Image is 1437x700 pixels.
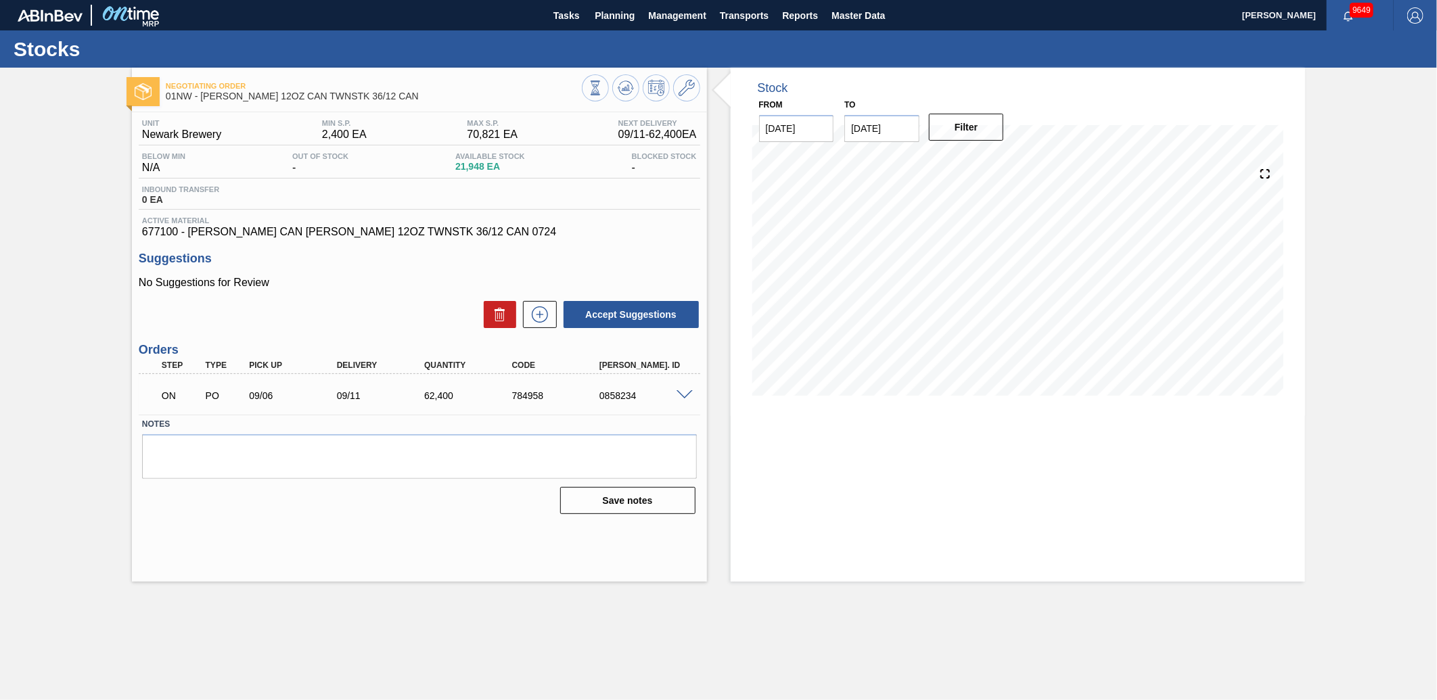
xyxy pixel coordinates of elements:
div: Purchase order [202,390,248,401]
label: From [759,100,783,110]
label: to [844,100,855,110]
div: Quantity [421,360,520,370]
div: - [629,152,700,174]
img: Ícone [135,83,152,100]
div: Delivery [334,360,432,370]
button: Update Chart [612,74,639,101]
span: 2,400 EA [322,129,367,141]
span: 9649 [1350,3,1373,18]
div: Step [158,360,204,370]
div: N/A [139,152,189,174]
span: MIN S.P. [322,119,367,127]
span: Out Of Stock [292,152,348,160]
p: ON [162,390,201,401]
span: Management [648,7,706,24]
span: 21,948 EA [455,162,525,172]
input: mm/dd/yyyy [844,115,919,142]
input: mm/dd/yyyy [759,115,834,142]
span: Negotiating Order [166,82,582,90]
div: 62,400 [421,390,520,401]
div: Type [202,360,248,370]
div: Accept Suggestions [557,300,700,329]
img: TNhmsLtSVTkK8tSr43FrP2fwEKptu5GPRR3wAAAABJRU5ErkJggg== [18,9,83,22]
button: Filter [929,114,1004,141]
span: Newark Brewery [142,129,221,141]
span: Unit [142,119,221,127]
span: 677100 - [PERSON_NAME] CAN [PERSON_NAME] 12OZ TWNSTK 36/12 CAN 0724 [142,226,697,238]
span: 70,821 EA [467,129,518,141]
button: Accept Suggestions [564,301,699,328]
div: 09/11/2025 [334,390,432,401]
h1: Stocks [14,41,254,57]
div: - [289,152,352,174]
span: 01NW - CARR BUD 12OZ CAN TWNSTK 36/12 CAN [166,91,582,101]
button: Notifications [1327,6,1370,25]
span: Available Stock [455,152,525,160]
h3: Suggestions [139,252,700,266]
span: 0 EA [142,195,219,205]
span: MAX S.P. [467,119,518,127]
span: Tasks [551,7,581,24]
div: 0858234 [596,390,695,401]
span: 09/11 - 62,400 EA [618,129,697,141]
span: Master Data [831,7,885,24]
div: [PERSON_NAME]. ID [596,360,695,370]
button: Schedule Inventory [643,74,670,101]
div: 09/06/2025 [246,390,344,401]
div: New suggestion [516,301,557,328]
button: Save notes [560,487,695,514]
img: Logout [1407,7,1423,24]
div: Negotiating Order [158,381,204,411]
div: Code [509,360,608,370]
span: Inbound Transfer [142,185,219,193]
label: Notes [142,415,697,434]
button: Stocks Overview [582,74,609,101]
div: Stock [758,81,788,95]
div: 784958 [509,390,608,401]
p: No Suggestions for Review [139,277,700,289]
span: Planning [595,7,635,24]
button: Go to Master Data / General [673,74,700,101]
div: Pick up [246,360,344,370]
span: Reports [782,7,818,24]
span: Active Material [142,216,697,225]
span: Next Delivery [618,119,697,127]
span: Blocked Stock [632,152,697,160]
span: Transports [720,7,769,24]
span: Below Min [142,152,185,160]
div: Delete Suggestions [477,301,516,328]
h3: Orders [139,343,700,357]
